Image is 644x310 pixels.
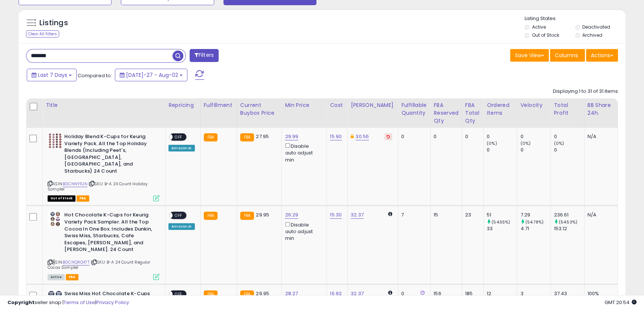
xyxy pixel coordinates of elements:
[48,274,65,280] span: All listings currently available for purchase on Amazon
[582,24,610,30] label: Deactivated
[554,133,584,140] div: 0
[605,299,637,306] span: 2025-08-10 20:54 GMT
[401,133,425,140] div: 0
[48,259,151,270] span: | SKU: B-A 24 Count Regular Cocoa Sampler
[487,225,517,232] div: 33
[487,133,517,140] div: 0
[285,133,298,140] a: 29.99
[256,133,269,140] span: 27.95
[7,299,129,306] div: seller snap | |
[520,101,547,109] div: Velocity
[168,101,197,109] div: Repricing
[351,101,395,109] div: [PERSON_NAME]
[48,195,75,202] span: All listings that are currently out of stock and unavailable for purchase on Amazon
[26,30,59,37] div: Clear All Filters
[7,299,35,306] strong: Copyright
[434,101,459,125] div: FBA Reserved Qty
[434,212,456,218] div: 15
[487,212,517,218] div: 51
[559,219,577,225] small: (54.53%)
[330,133,342,140] a: 15.90
[168,145,194,151] div: Amazon AI
[66,274,78,280] span: FBA
[48,133,160,200] div: ASIN:
[285,142,321,163] div: Disable auto adjust min
[520,212,550,218] div: 7.29
[465,101,480,125] div: FBA Total Qty
[520,140,531,146] small: (0%)
[256,211,269,218] span: 29.95
[168,223,194,230] div: Amazon AI
[434,133,456,140] div: 0
[63,181,87,187] a: B0CNNY11JN
[492,219,510,225] small: (54.55%)
[550,49,585,62] button: Columns
[355,133,369,140] a: 30.56
[204,101,234,109] div: Fulfillment
[77,195,89,202] span: FBA
[487,147,517,153] div: 0
[240,101,279,117] div: Current Buybox Price
[351,211,364,219] a: 32.37
[48,212,160,279] div: ASIN:
[204,133,218,141] small: FBA
[532,32,559,38] label: Out of Stock
[525,15,625,22] p: Listing States:
[532,24,545,30] label: Active
[587,101,615,117] div: BB Share 24h.
[525,219,544,225] small: (54.78%)
[520,147,550,153] div: 0
[46,101,162,109] div: Title
[520,133,550,140] div: 0
[27,69,77,81] button: Last 7 Days
[63,259,90,265] a: B0CNQRQ47T
[190,49,219,62] button: Filters
[173,134,185,140] span: OFF
[554,212,584,218] div: 236.61
[285,221,321,242] div: Disable auto adjust min
[554,225,584,232] div: 153.12
[64,133,155,176] b: Holiday Blend K-Cups for Keurig Variety Pack. All the Top Holiday Blends (Including Peet's, [GEOG...
[38,71,67,79] span: Last 7 Days
[586,49,618,62] button: Actions
[240,133,254,141] small: FBA
[401,101,427,117] div: Fulfillable Quantity
[285,101,323,109] div: Min Price
[48,181,148,192] span: | SKU: B-A 24 Count Holiday Sampler
[587,133,612,140] div: N/A
[330,101,344,109] div: Cost
[587,212,612,218] div: N/A
[520,225,550,232] div: 4.71
[465,133,478,140] div: 0
[330,211,342,219] a: 15.30
[465,212,478,218] div: 23
[510,49,549,62] button: Save View
[204,212,218,220] small: FBA
[553,88,618,95] div: Displaying 1 to 31 of 31 items
[487,101,514,117] div: Ordered Items
[48,133,62,148] img: 51yrIWew3ML._SL40_.jpg
[555,52,578,59] span: Columns
[115,69,187,81] button: [DATE]-27 - Aug-02
[78,72,112,79] span: Compared to:
[39,18,68,28] h5: Listings
[64,299,95,306] a: Terms of Use
[48,212,62,226] img: 41tvFwnEiaL._SL40_.jpg
[554,140,564,146] small: (0%)
[554,147,584,153] div: 0
[582,32,602,38] label: Archived
[285,211,298,219] a: 26.29
[173,212,185,219] span: OFF
[487,140,497,146] small: (0%)
[554,101,581,117] div: Total Profit
[126,71,178,79] span: [DATE]-27 - Aug-02
[401,212,425,218] div: 7
[64,212,155,255] b: Hot Chocolate K-Cups for Keurig Variety Pack Sampler. All the Top Cocoa In One Box. Includes Dunk...
[240,212,254,220] small: FBA
[96,299,129,306] a: Privacy Policy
